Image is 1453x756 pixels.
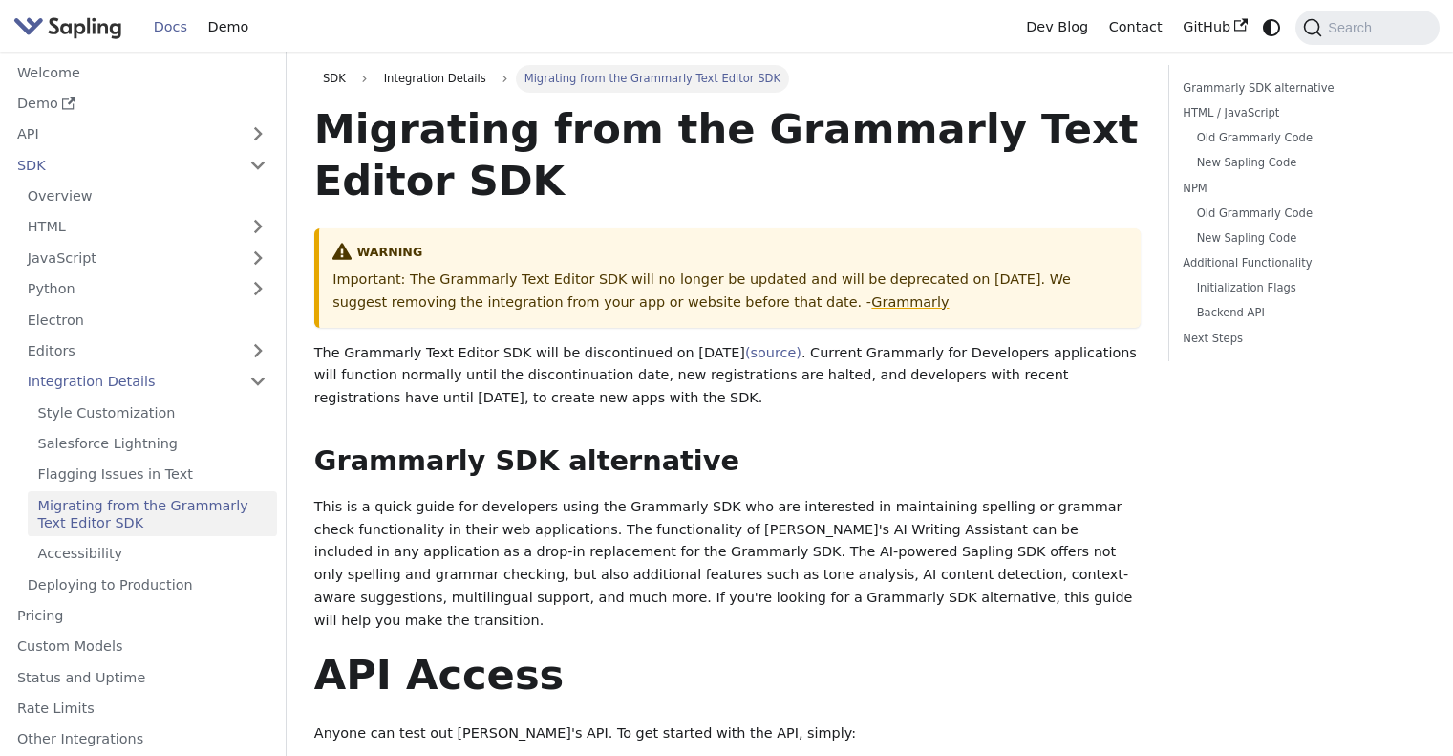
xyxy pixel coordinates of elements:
[7,58,277,86] a: Welcome
[239,120,277,148] button: Expand sidebar category 'API'
[13,13,122,41] img: Sapling.ai
[314,342,1141,410] p: The Grammarly Text Editor SDK will be discontinued on [DATE] . Current Grammarly for Developers a...
[314,65,354,92] a: SDK
[7,633,277,660] a: Custom Models
[17,571,277,598] a: Deploying to Production
[198,12,259,42] a: Demo
[7,663,277,691] a: Status and Uptime
[1197,129,1412,147] a: Old Grammarly Code
[17,244,277,271] a: JavaScript
[323,72,346,85] span: SDK
[314,496,1141,633] p: This is a quick guide for developers using the Grammarly SDK who are interested in maintaining sp...
[17,368,277,396] a: Integration Details
[28,491,277,536] a: Migrating from the Grammarly Text Editor SDK
[1183,104,1419,122] a: HTML / JavaScript
[314,103,1141,206] h1: Migrating from the Grammarly Text Editor SDK
[7,602,277,630] a: Pricing
[1183,254,1419,272] a: Additional Functionality
[1197,304,1412,322] a: Backend API
[314,65,1141,92] nav: Breadcrumbs
[28,461,277,488] a: Flagging Issues in Text
[17,275,277,303] a: Python
[314,649,1141,701] h1: API Access
[745,345,801,360] a: (source)
[314,723,1141,745] p: Anyone can test out [PERSON_NAME]'s API. To get started with the API, simply:
[1197,154,1412,172] a: New Sapling Code
[17,306,277,334] a: Electron
[871,294,949,310] a: Grammarly
[7,90,277,118] a: Demo
[7,151,239,179] a: SDK
[28,540,277,568] a: Accessibility
[7,725,277,753] a: Other Integrations
[1197,279,1412,297] a: Initialization Flags
[17,337,239,365] a: Editors
[239,151,277,179] button: Collapse sidebar category 'SDK'
[13,13,129,41] a: Sapling.aiSapling.ai
[1197,229,1412,248] a: New Sapling Code
[17,213,277,241] a: HTML
[1197,205,1412,223] a: Old Grammarly Code
[1099,12,1173,42] a: Contact
[516,65,790,92] span: Migrating from the Grammarly Text Editor SDK
[1183,79,1419,97] a: Grammarly SDK alternative
[375,65,495,92] span: Integration Details
[143,12,198,42] a: Docs
[1322,20,1383,35] span: Search
[1015,12,1098,42] a: Dev Blog
[1172,12,1257,42] a: GitHub
[239,337,277,365] button: Expand sidebar category 'Editors'
[28,430,277,458] a: Salesforce Lightning
[1295,11,1439,45] button: Search (Command+K)
[1183,180,1419,198] a: NPM
[17,183,277,210] a: Overview
[1258,13,1286,41] button: Switch between dark and light mode (currently system mode)
[7,695,277,723] a: Rate Limits
[28,399,277,426] a: Style Customization
[7,120,239,148] a: API
[332,242,1127,265] div: warning
[332,269,1127,314] p: Important: The Grammarly Text Editor SDK will no longer be updated and will be deprecated on [DAT...
[1183,330,1419,348] a: Next Steps
[314,444,1141,479] h2: Grammarly SDK alternative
